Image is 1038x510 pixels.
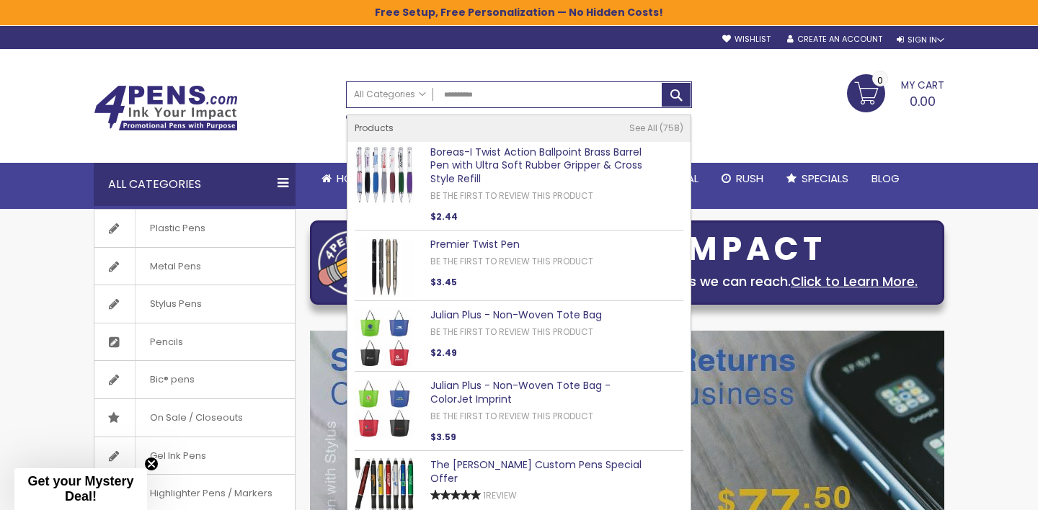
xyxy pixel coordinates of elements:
[710,163,775,194] a: Rush
[430,378,611,406] a: Julian Plus - Non-Woven Tote Bag - ColorJet Imprint
[430,237,520,251] a: Premier Twist Pen
[355,122,394,134] span: Products
[660,122,683,134] span: 758
[877,73,883,87] span: 0
[430,276,457,288] span: $3.45
[486,489,517,501] span: Review
[791,272,918,290] a: Click to Learn More.
[135,210,220,247] span: Plastic Pens
[14,468,147,510] div: Get your Mystery Deal!Close teaser
[430,431,456,443] span: $3.59
[355,379,414,438] img: Julian Plus - Non-Woven Tote Bag - ColorJet Imprint
[430,410,593,422] a: Be the first to review this product
[430,308,602,322] a: Julian Plus - Non-Woven Tote Bag
[722,34,771,45] a: Wishlist
[94,399,295,437] a: On Sale / Closeouts
[94,85,238,131] img: 4Pens Custom Pens and Promotional Products
[347,82,433,106] a: All Categories
[318,230,390,295] img: four_pen_logo.png
[94,323,295,361] a: Pencils
[144,457,159,471] button: Close teaser
[430,326,593,338] a: Be the first to review this product
[860,163,911,194] a: Blog
[430,490,481,500] div: 100%
[787,34,882,45] a: Create an Account
[94,361,295,398] a: Bic® pens
[355,146,414,205] img: Boreas-I Twist Action Ballpoint Brass Barrel Pen with Ultra Soft Rubber Gripper & Cross Style Refill
[910,92,936,110] span: 0.00
[135,248,216,285] span: Metal Pens
[135,399,257,437] span: On Sale / Closeouts
[629,122,683,134] a: See All 758
[355,238,414,297] img: Premier Twist Pen
[871,171,900,186] span: Blog
[430,346,457,359] span: $2.49
[94,437,295,475] a: Gel Ink Pens
[94,210,295,247] a: Plastic Pens
[430,189,593,202] a: Be the first to review this product
[337,171,366,186] span: Home
[310,163,378,194] a: Home
[736,171,763,186] span: Rush
[354,89,426,100] span: All Categories
[135,437,221,475] span: Gel Ink Pens
[135,285,216,323] span: Stylus Pens
[629,122,657,134] span: See All
[897,35,944,45] div: Sign In
[430,255,593,267] a: Be the first to review this product
[430,145,642,187] a: Boreas-I Twist Action Ballpoint Brass Barrel Pen with Ultra Soft Rubber Gripper & Cross Style Refill
[572,108,693,137] div: Free shipping on pen orders over $199
[483,489,517,501] a: 1Review
[94,163,296,206] div: All Categories
[27,474,133,504] span: Get your Mystery Deal!
[802,171,848,186] span: Specials
[430,457,642,486] a: The [PERSON_NAME] Custom Pens Special Offer
[94,285,295,323] a: Stylus Pens
[135,323,198,361] span: Pencils
[135,361,209,398] span: Bic® pens
[775,163,860,194] a: Specials
[94,248,295,285] a: Metal Pens
[355,308,414,367] img: Julian Plus - Non-Woven Tote Bag
[430,210,458,223] span: $2.44
[847,74,944,110] a: 0.00 0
